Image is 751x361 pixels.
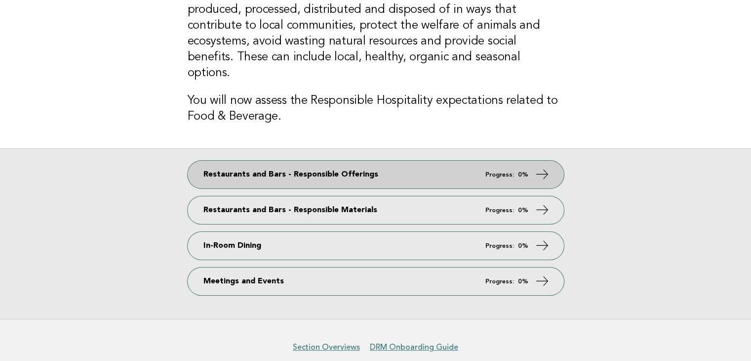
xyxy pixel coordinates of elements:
[370,342,458,352] a: DRM Onboarding Guide
[188,268,564,295] a: Meetings and Events Progress: 0%
[518,278,528,285] strong: 0%
[518,207,528,214] strong: 0%
[485,172,514,178] em: Progress:
[293,342,360,352] a: Section Overviews
[485,243,514,249] em: Progress:
[188,93,564,125] h3: You will now assess the Responsible Hospitality expectations related to Food & Beverage.
[188,196,564,224] a: Restaurants and Bars - Responsible Materials Progress: 0%
[188,161,564,188] a: Restaurants and Bars - Responsible Offerings Progress: 0%
[518,172,528,178] strong: 0%
[518,243,528,249] strong: 0%
[188,232,564,260] a: In-Room Dining Progress: 0%
[485,207,514,214] em: Progress:
[485,278,514,285] em: Progress:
